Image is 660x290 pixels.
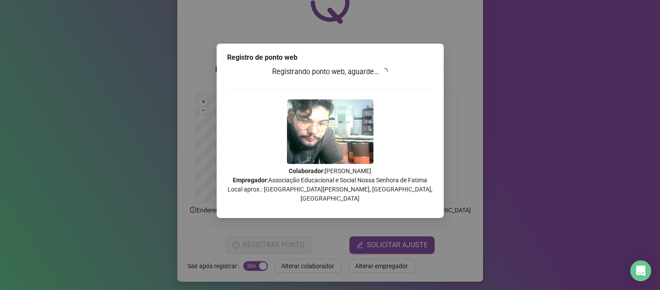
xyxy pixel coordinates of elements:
h3: Registrando ponto web, aguarde... [227,66,433,78]
strong: Empregador [233,177,267,184]
div: Registro de ponto web [227,52,433,63]
p: : [PERSON_NAME] : Associação Educacional e Social Nossa Senhora de Fatima Local aprox.: [GEOGRAPH... [227,167,433,203]
strong: Colaborador [289,167,323,174]
img: 9k= [287,99,373,164]
span: loading [381,68,388,75]
div: Open Intercom Messenger [630,260,651,281]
